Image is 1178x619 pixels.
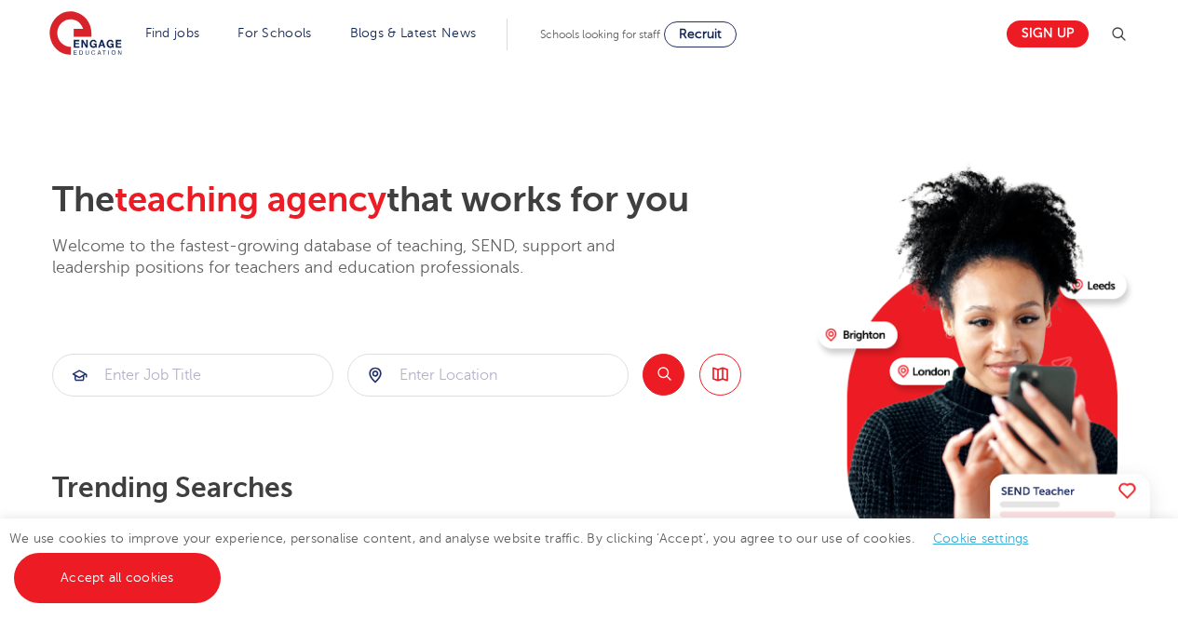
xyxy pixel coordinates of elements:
[679,27,722,41] span: Recruit
[237,26,311,40] a: For Schools
[115,180,386,220] span: teaching agency
[145,26,200,40] a: Find jobs
[347,354,629,397] div: Submit
[14,553,221,603] a: Accept all cookies
[350,26,477,40] a: Blogs & Latest News
[49,11,122,58] img: Engage Education
[643,354,684,396] button: Search
[540,28,660,41] span: Schools looking for staff
[1007,20,1089,47] a: Sign up
[52,471,804,505] p: Trending searches
[52,354,333,397] div: Submit
[348,355,628,396] input: Submit
[664,21,737,47] a: Recruit
[52,235,667,279] p: Welcome to the fastest-growing database of teaching, SEND, support and leadership positions for t...
[53,355,332,396] input: Submit
[933,532,1029,545] a: Cookie settings
[9,532,1048,585] span: We use cookies to improve your experience, personalise content, and analyse website traffic. By c...
[52,179,804,222] h2: The that works for you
